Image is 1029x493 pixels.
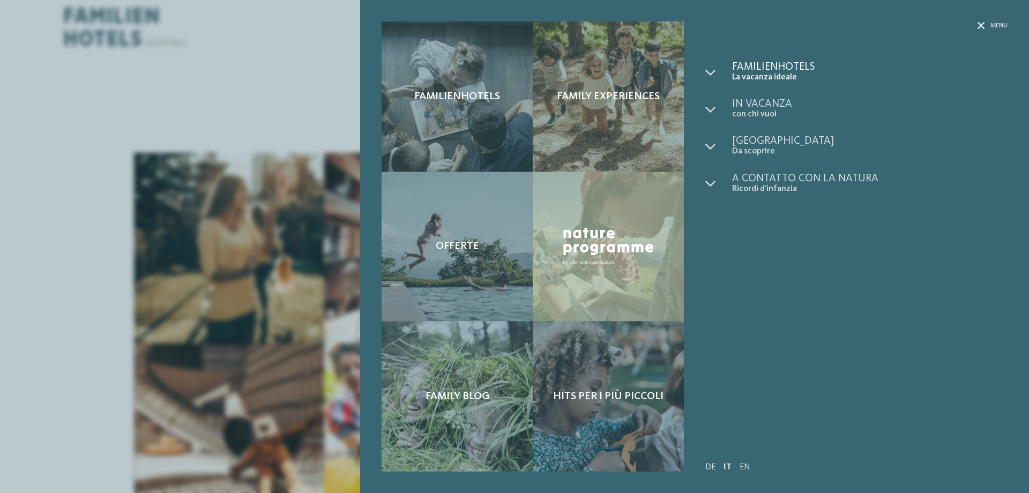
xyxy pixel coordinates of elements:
[557,90,660,103] span: Family experiences
[732,99,1008,109] span: In vacanza
[990,21,1008,31] span: Menu
[382,321,533,472] a: Social Media Wall Family Blog
[533,172,684,322] a: Social Media Wall Nature Programme
[732,173,1008,184] span: A contatto con la natura
[382,21,533,172] a: Social Media Wall Familienhotels
[732,184,1008,194] span: Ricordi d’infanzia
[426,390,489,403] span: Family Blog
[732,136,1008,146] span: [GEOGRAPHIC_DATA]
[732,62,1008,72] span: Familienhotels
[732,72,1008,83] span: La vacanza ideale
[732,99,1008,120] a: In vacanza con chi vuoi
[414,90,500,103] span: Familienhotels
[732,62,1008,83] a: Familienhotels La vacanza ideale
[533,21,684,172] a: Social Media Wall Family experiences
[382,172,533,322] a: Social Media Wall Offerte
[705,463,715,472] a: DE
[732,173,1008,194] a: A contatto con la natura Ricordi d’infanzia
[740,463,750,472] a: EN
[553,390,663,403] span: Hits per i più piccoli
[560,224,657,268] img: Nature Programme
[732,136,1008,157] a: [GEOGRAPHIC_DATA] Da scoprire
[732,109,1008,120] span: con chi vuoi
[436,240,479,253] span: Offerte
[724,463,732,472] a: IT
[533,321,684,472] a: Social Media Wall Hits per i più piccoli
[732,146,1008,157] span: Da scoprire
